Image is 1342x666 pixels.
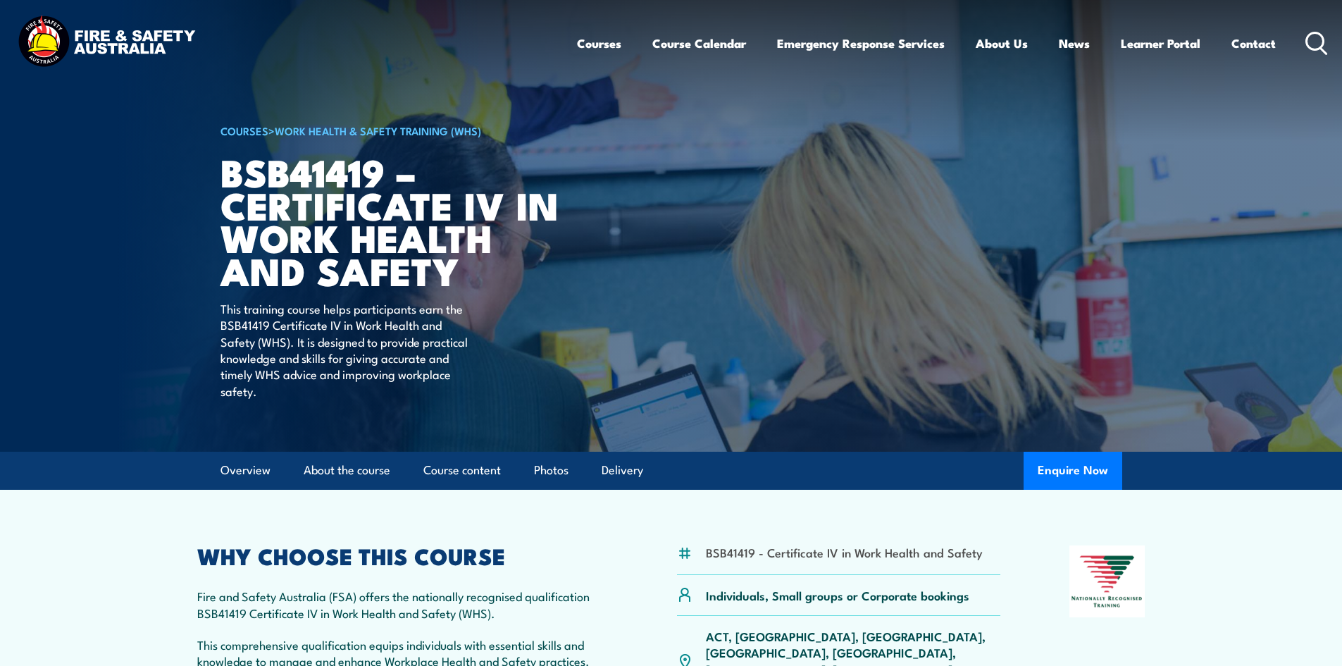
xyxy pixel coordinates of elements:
h1: BSB41419 – Certificate IV in Work Health and Safety [220,155,569,287]
a: Delivery [602,452,643,489]
a: News [1059,25,1090,62]
a: Courses [577,25,621,62]
li: BSB41419 - Certificate IV in Work Health and Safety [706,544,983,560]
a: Emergency Response Services [777,25,945,62]
p: Fire and Safety Australia (FSA) offers the nationally recognised qualification BSB41419 Certifica... [197,588,609,621]
a: Course Calendar [652,25,746,62]
a: About the course [304,452,390,489]
a: Overview [220,452,271,489]
p: Individuals, Small groups or Corporate bookings [706,587,969,603]
a: Photos [534,452,569,489]
h6: > [220,122,569,139]
a: COURSES [220,123,268,138]
p: This training course helps participants earn the BSB41419 Certificate IV in Work Health and Safet... [220,300,478,399]
a: Course content [423,452,501,489]
h2: WHY CHOOSE THIS COURSE [197,545,609,565]
img: Nationally Recognised Training logo. [1069,545,1145,617]
a: Contact [1231,25,1276,62]
button: Enquire Now [1024,452,1122,490]
a: Learner Portal [1121,25,1200,62]
a: Work Health & Safety Training (WHS) [275,123,481,138]
a: About Us [976,25,1028,62]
